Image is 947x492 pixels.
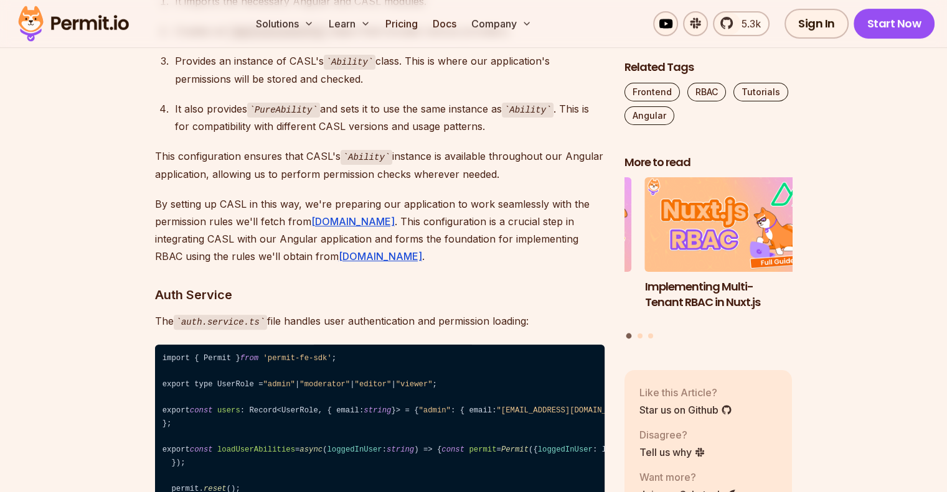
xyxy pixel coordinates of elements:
[639,445,705,460] a: Tell us why
[624,83,680,101] a: Frontend
[501,445,529,454] span: Permit
[155,147,605,183] p: This configuration ensures that CASL's instance is available throughout our Angular application, ...
[12,2,134,45] img: Permit logo
[713,11,770,36] a: 5.3k
[645,178,813,326] a: Implementing Multi-Tenant RBAC in Nuxt.jsImplementing Multi-Tenant RBAC in Nuxt.js
[463,178,631,272] img: Policy-Based Access Control (PBAC) Isn’t as Great as You Think
[496,406,634,415] span: "[EMAIL_ADDRESS][DOMAIN_NAME]"
[240,354,258,363] span: from
[645,279,813,310] h3: Implementing Multi-Tenant RBAC in Nuxt.js
[327,445,382,454] span: loggedInUser
[299,445,323,454] span: async
[538,445,593,454] span: loggedInUser
[502,103,554,118] code: Ability
[190,445,213,454] span: const
[624,178,793,341] div: Posts
[418,406,450,415] span: "admin"
[217,445,295,454] span: loadUserAbilities
[784,9,849,39] a: Sign In
[324,55,376,70] code: Ability
[355,380,392,389] span: "editor"
[341,150,393,165] code: Ability
[441,445,464,454] span: const
[175,52,605,88] div: Provides an instance of CASL's class. This is where our application's permissions will be stored ...
[339,250,422,262] a: [DOMAIN_NAME]
[311,215,395,228] a: [DOMAIN_NAME]
[428,11,461,36] a: Docs
[364,406,391,415] span: string
[626,333,632,339] button: Go to slide 1
[638,333,643,338] button: Go to slide 2
[217,406,240,415] span: users
[624,60,793,75] h2: Related Tags
[299,380,350,389] span: "moderator"
[624,106,674,125] a: Angular
[469,445,496,454] span: permit
[639,385,732,400] p: Like this Article?
[463,178,631,326] li: 3 of 3
[190,406,213,415] span: const
[155,195,605,265] p: By setting up CASL in this way, we're preparing our application to work seamlessly with the permi...
[466,11,537,36] button: Company
[639,427,705,442] p: Disagree?
[648,333,653,338] button: Go to slide 3
[263,354,332,363] span: 'permit-fe-sdk'
[251,11,319,36] button: Solutions
[734,16,761,31] span: 5.3k
[639,402,732,417] a: Star us on Github
[854,9,935,39] a: Start Now
[174,315,268,330] code: auth.service.ts
[247,103,320,118] code: PureAbility
[733,83,788,101] a: Tutorials
[624,155,793,170] h2: More to read
[396,380,433,389] span: "viewer"
[380,11,423,36] a: Pricing
[324,11,375,36] button: Learn
[645,178,813,326] li: 1 of 3
[639,470,737,485] p: Want more?
[175,100,605,136] div: It also provides and sets it to use the same instance as . This is for compatibility with differe...
[645,178,813,272] img: Implementing Multi-Tenant RBAC in Nuxt.js
[387,445,414,454] span: string
[155,312,605,330] p: The file handles user authentication and permission loading:
[155,285,605,305] h3: Auth Service
[263,380,294,389] span: "admin"
[463,279,631,325] h3: Policy-Based Access Control (PBAC) Isn’t as Great as You Think
[687,83,726,101] a: RBAC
